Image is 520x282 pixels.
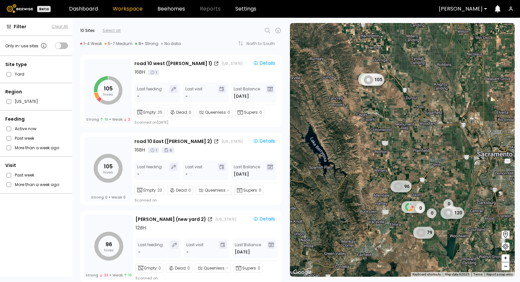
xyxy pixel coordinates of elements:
[5,116,68,123] div: Feeding
[137,93,140,100] div: -
[135,275,158,281] div: Scanned on
[123,195,126,200] span: 0
[105,41,132,46] div: 5-7 Medium
[134,120,168,125] div: Scanned on [DATE]
[135,224,146,231] div: 12 BH
[167,186,193,195] div: Dead:
[137,171,140,177] div: -
[135,216,206,223] div: [PERSON_NAME] (new yard 2)
[200,6,221,12] span: Reports
[148,147,159,153] div: 1
[361,74,384,86] div: 105
[253,216,275,222] div: Details
[258,265,260,271] span: 0
[185,93,188,100] div: -
[162,147,174,153] div: 6
[234,163,260,177] div: Last Balance
[7,4,33,13] img: Beewise logo
[52,24,68,30] span: Clear All
[413,272,441,277] button: Keyboard shortcuts
[473,272,483,276] a: Terms (opens in new tab)
[15,172,34,178] label: Past week
[234,171,249,177] span: [DATE]
[161,41,181,46] div: No data
[292,268,313,277] img: Google
[250,59,278,67] button: Details
[137,85,162,100] div: Last feeding
[158,265,161,271] span: 0
[135,264,163,273] div: Empty:
[157,109,162,115] span: 25
[235,108,264,117] div: Supers:
[157,6,185,12] a: Beehomes
[106,241,112,248] tspan: 96
[167,108,194,117] div: Dead:
[235,241,261,255] div: Last Balance
[5,42,48,50] div: Only in-use sites
[124,117,130,122] span: 2
[215,217,236,222] div: [US_STATE]
[15,125,36,132] label: Active now
[413,227,434,239] div: 79
[235,249,250,255] span: [DATE]
[253,60,275,66] div: Details
[427,208,437,218] div: 0
[124,273,132,277] span: 10
[91,195,126,200] div: Strong Weak
[134,147,145,153] div: 16 BH
[104,247,114,253] tspan: hives
[187,265,190,271] span: 0
[226,265,228,271] span: -
[502,262,509,270] button: –
[86,117,130,122] div: Strong Weak
[134,198,157,203] div: Scanned on
[134,69,145,76] div: 16 BH
[104,163,113,170] tspan: 105
[104,85,113,92] tspan: 105
[135,41,158,46] div: 8+ Strong
[103,92,113,97] tspan: hives
[69,6,98,12] a: Dashboard
[80,41,102,46] div: 1-4 Weak
[234,186,264,195] div: Supers:
[250,215,278,223] button: Details
[504,262,508,270] span: –
[234,85,260,100] div: Last Balance
[5,162,68,169] div: Visit
[137,163,162,177] div: Last feeding
[15,98,38,105] label: [US_STATE]
[100,273,108,277] span: 33
[234,93,249,100] span: [DATE]
[259,109,262,115] span: 0
[134,108,165,117] div: Empty:
[103,170,113,175] tspan: hives
[138,241,163,255] div: Last feeding
[134,60,212,67] div: road 10 west ([PERSON_NAME] 1)
[105,195,107,200] span: 0
[390,180,412,192] div: 96
[443,199,453,209] div: 0
[502,254,509,262] button: +
[185,163,202,177] div: Last visit
[504,254,508,262] span: +
[157,187,162,193] span: 23
[80,28,95,34] div: 10 Sites
[85,273,132,277] div: Strong Weak
[185,85,202,100] div: Last visit
[138,249,141,255] div: -
[253,138,275,144] div: Details
[134,138,212,145] div: road 10 East ([PERSON_NAME] 2)
[250,137,278,145] button: Details
[15,144,59,151] label: More than a week ago
[222,61,243,66] div: [US_STATE]
[440,207,464,219] div: 120
[113,6,143,12] a: Workspace
[166,264,192,273] div: Dead:
[227,109,230,115] span: 0
[185,171,188,177] div: -
[486,272,513,276] a: Report a map error
[195,264,231,273] div: Queenless:
[14,23,26,30] span: Filter
[196,108,232,117] div: Queenless:
[227,187,229,193] span: -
